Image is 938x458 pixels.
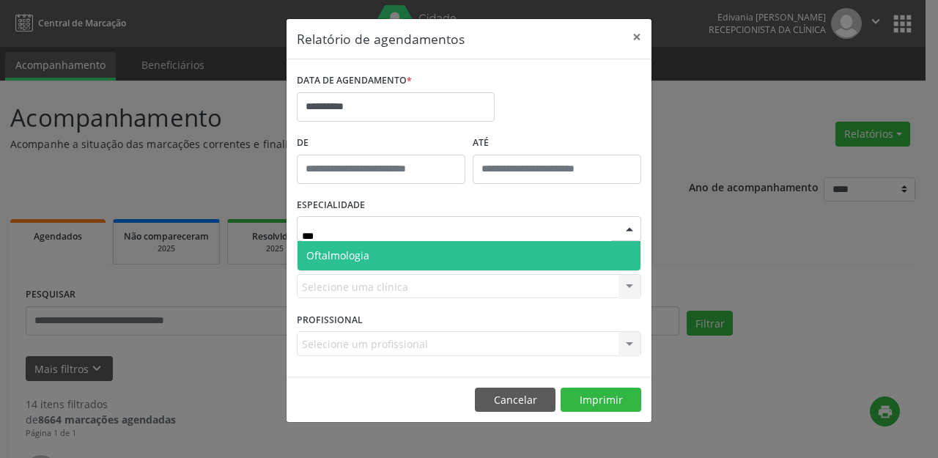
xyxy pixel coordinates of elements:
button: Close [622,19,651,55]
label: PROFISSIONAL [297,309,363,331]
label: De [297,132,465,155]
span: Oftalmologia [306,248,369,262]
button: Cancelar [475,388,555,413]
h5: Relatório de agendamentos [297,29,465,48]
label: ESPECIALIDADE [297,194,365,217]
label: DATA DE AGENDAMENTO [297,70,412,92]
label: ATÉ [473,132,641,155]
button: Imprimir [561,388,641,413]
